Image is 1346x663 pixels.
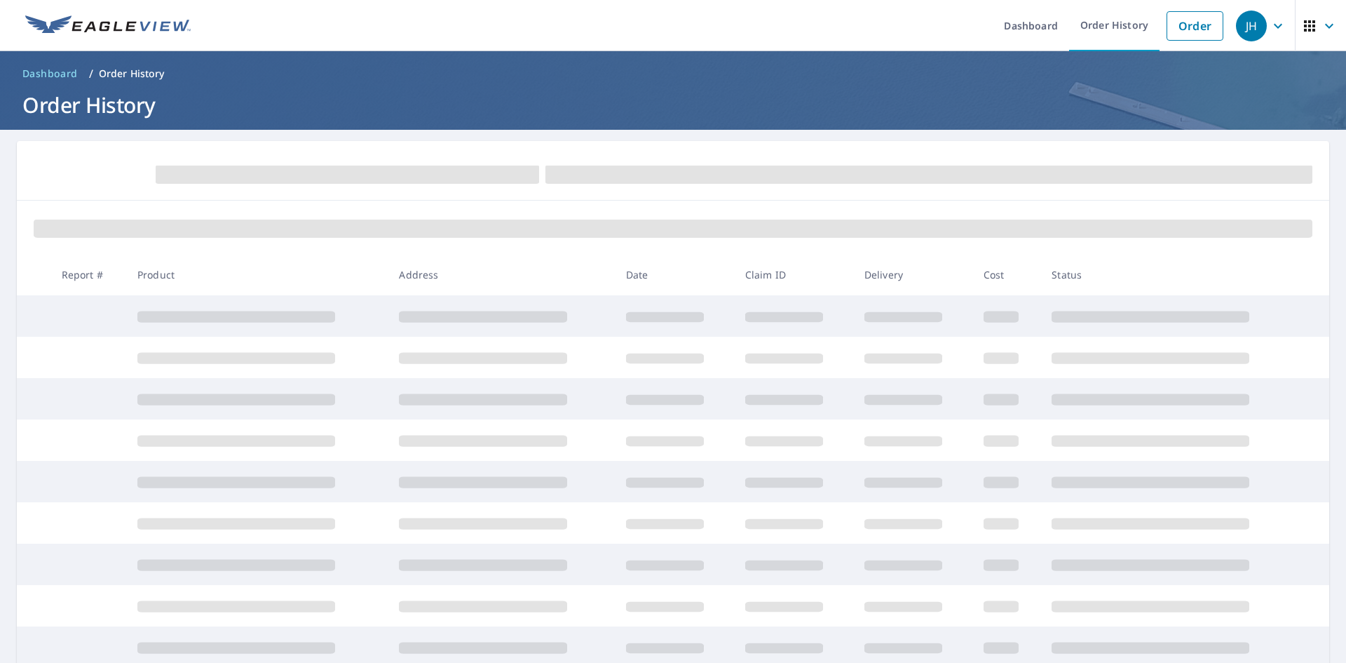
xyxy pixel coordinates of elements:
a: Dashboard [17,62,83,85]
img: EV Logo [25,15,191,36]
th: Claim ID [734,254,853,295]
th: Cost [972,254,1041,295]
li: / [89,65,93,82]
p: Order History [99,67,165,81]
h1: Order History [17,91,1329,119]
th: Delivery [853,254,972,295]
th: Status [1040,254,1303,295]
th: Product [126,254,388,295]
span: Dashboard [22,67,78,81]
div: JH [1236,11,1267,41]
th: Date [615,254,734,295]
th: Report # [50,254,126,295]
a: Order [1167,11,1223,41]
nav: breadcrumb [17,62,1329,85]
th: Address [388,254,614,295]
